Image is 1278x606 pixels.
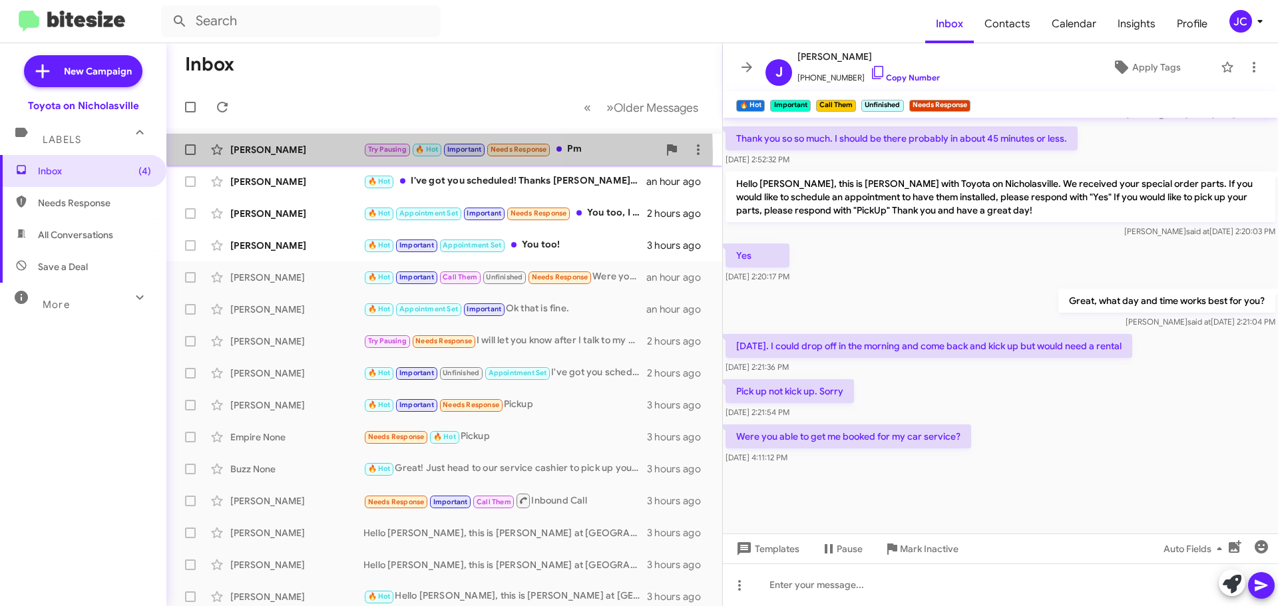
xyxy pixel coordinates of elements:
div: I've got you scheduled! Thanks [PERSON_NAME], have a great day! [363,174,646,189]
span: 🔥 Hot [368,305,391,313]
div: Ok that is fine. [363,301,646,317]
span: Unfinished [486,273,523,281]
span: 🔥 Hot [368,369,391,377]
div: [PERSON_NAME] [230,207,363,220]
div: Great! Just head to our service cashier to pick up your parts. [363,461,647,476]
span: 🔥 Hot [368,464,391,473]
span: 🔥 Hot [368,400,391,409]
p: Pick up not kick up. Sorry [726,379,854,403]
small: Important [770,100,810,112]
button: JC [1218,10,1263,33]
input: Search [161,5,441,37]
a: Profile [1166,5,1218,43]
span: New Campaign [64,65,132,78]
span: [PERSON_NAME] [DATE] 2:20:03 PM [1124,226,1275,236]
span: Call Them [443,273,477,281]
div: Pickup [363,397,647,412]
span: Important [399,369,434,377]
span: Apply Tags [1132,55,1181,79]
a: Contacts [974,5,1041,43]
span: Important [433,498,468,506]
div: I will let you know after I talk to my wife [363,333,647,349]
span: Pause [837,537,863,561]
span: Needs Response [511,209,567,218]
span: Insights [1107,5,1166,43]
span: Needs Response [443,400,499,409]
button: Templates [723,537,810,561]
span: Auto Fields [1164,537,1227,561]
span: [PHONE_NUMBER] [797,65,940,84]
h1: Inbox [185,54,234,75]
div: [PERSON_NAME] [230,558,363,571]
div: [PERSON_NAME] [230,367,363,380]
div: Buzz None [230,462,363,476]
div: You too! [363,237,647,253]
small: Unfinished [861,100,903,112]
a: Inbox [925,5,974,43]
div: 3 hours ago [647,430,712,444]
span: 🔥 Hot [368,177,391,186]
div: an hour ago [646,271,712,284]
div: Pickup [363,429,647,444]
span: Try Pausing [368,145,407,154]
div: an hour ago [646,303,712,316]
div: [PERSON_NAME] [230,175,363,188]
span: Needs Response [532,273,588,281]
span: Try Pausing [368,337,407,345]
div: Empire None [230,430,363,444]
span: [DATE] 2:21:54 PM [726,407,789,417]
span: [PERSON_NAME] [DATE] 2:21:04 PM [1126,317,1275,327]
span: Appointment Set [399,209,458,218]
button: Next [598,94,706,121]
div: JC [1229,10,1252,33]
span: [DATE] 2:20:17 PM [726,271,789,281]
div: Inbound Call [363,492,647,509]
div: 2 hours ago [647,207,712,220]
p: Were you able to get me booked for my car service? [726,424,971,448]
div: [PERSON_NAME] [230,143,363,156]
div: 2 hours ago [647,335,712,348]
span: Unfinished [443,369,479,377]
span: said at [1186,226,1209,236]
span: Inbox [38,164,151,178]
div: Toyota on Nicholasville [28,99,139,112]
span: More [43,299,70,311]
span: Older Messages [614,100,698,115]
span: (4) [138,164,151,178]
div: [PERSON_NAME] [230,590,363,603]
span: Needs Response [415,337,472,345]
span: Important [467,305,501,313]
span: 🔥 Hot [368,592,391,601]
div: [PERSON_NAME] [230,398,363,412]
span: Important [399,241,434,249]
div: Pm [363,142,658,157]
a: New Campaign [24,55,142,87]
span: « [584,99,591,116]
button: Mark Inactive [873,537,969,561]
div: Hello [PERSON_NAME], this is [PERSON_NAME] at [GEOGRAPHIC_DATA] on [GEOGRAPHIC_DATA]. It's been a... [363,558,647,571]
small: 🔥 Hot [736,100,765,112]
span: 🔥 Hot [415,145,438,154]
span: 🔥 Hot [368,241,391,249]
span: Needs Response [491,145,547,154]
a: Copy Number [870,73,940,82]
p: Great, what day and time works best for you? [1058,289,1275,313]
span: 🔥 Hot [368,273,391,281]
span: Appointment Set [489,369,547,377]
span: [DATE] 4:11:12 PM [726,452,787,462]
span: Needs Response [38,196,151,210]
div: [PERSON_NAME] [230,239,363,252]
span: Appointment Set [443,241,501,249]
div: Were you able to get me booked for my car service? [363,269,646,285]
span: Important [447,145,482,154]
button: Auto Fields [1153,537,1238,561]
p: Hello [PERSON_NAME], this is [PERSON_NAME] with Toyota on Nicholasville. We received your special... [726,172,1275,222]
button: Previous [576,94,599,121]
div: 2 hours ago [647,367,712,380]
a: Calendar [1041,5,1107,43]
span: Call Them [477,498,511,506]
span: Mark Inactive [900,537,958,561]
